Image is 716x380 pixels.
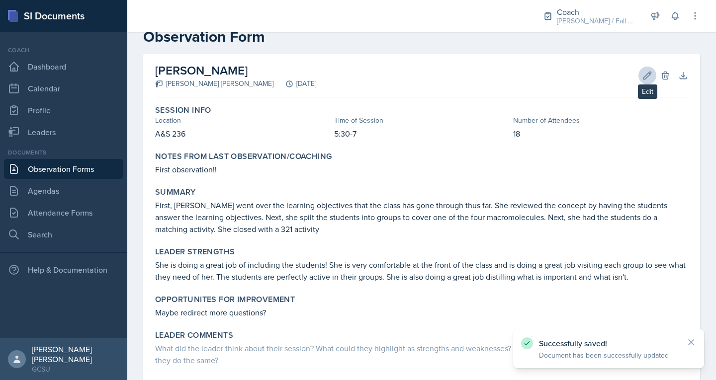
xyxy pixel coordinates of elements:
a: Observation Forms [4,159,123,179]
h2: Observation Form [143,28,700,46]
label: Leader Strengths [155,247,235,257]
p: She is doing a great job of including the students! She is very comfortable at the front of the c... [155,259,688,283]
p: Maybe redirect more questions? [155,306,688,318]
div: [PERSON_NAME] [PERSON_NAME] [32,344,119,364]
div: Number of Attendees [513,115,688,126]
label: Notes From Last Observation/Coaching [155,152,332,161]
a: Agendas [4,181,123,201]
a: Leaders [4,122,123,142]
p: Successfully saved! [539,338,678,348]
h2: [PERSON_NAME] [155,62,316,79]
label: Opportunites for Improvement [155,295,295,304]
label: Leader Comments [155,330,233,340]
label: Session Info [155,105,211,115]
div: Location [155,115,330,126]
p: 5:30-7 [334,128,509,140]
a: Calendar [4,78,123,98]
div: Time of Session [334,115,509,126]
div: [DATE] [273,78,316,89]
div: Help & Documentation [4,260,123,280]
button: Edit [638,67,656,84]
p: First observation!! [155,163,688,175]
div: Documents [4,148,123,157]
div: What did the leader think about their session? What could they highlight as strengths and weaknes... [155,342,688,366]
div: GCSU [32,364,119,374]
a: Search [4,225,123,244]
p: 18 [513,128,688,140]
div: [PERSON_NAME] / Fall 2025 [557,16,636,26]
div: Coach [557,6,636,18]
label: Summary [155,187,196,197]
a: Profile [4,100,123,120]
a: Dashboard [4,57,123,76]
div: [PERSON_NAME] [PERSON_NAME] [155,78,273,89]
p: A&S 236 [155,128,330,140]
div: Coach [4,46,123,55]
p: Document has been successfully updated [539,350,678,360]
p: First, [PERSON_NAME] went over the learning objectives that the class has gone through thus far. ... [155,199,688,235]
a: Attendance Forms [4,203,123,223]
